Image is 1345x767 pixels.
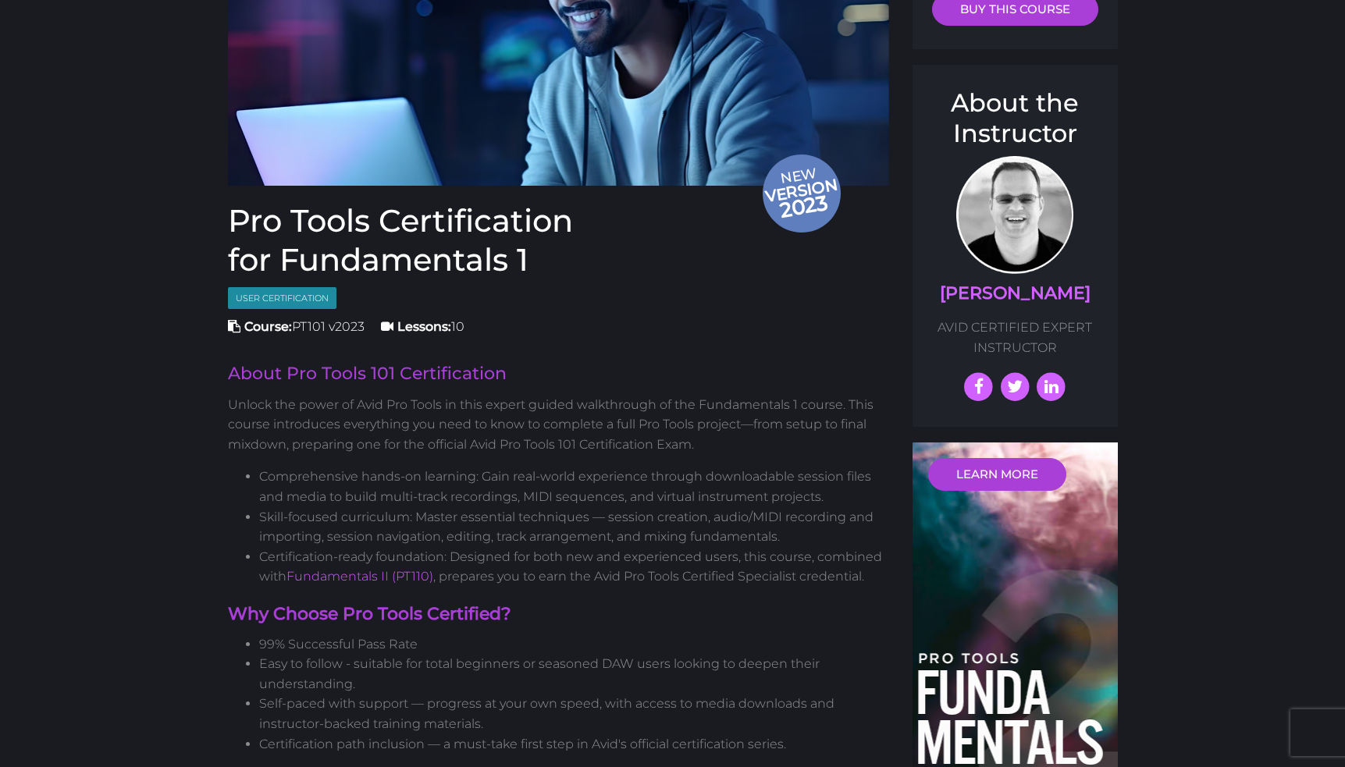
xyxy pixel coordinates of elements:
[259,734,890,755] li: Certification path inclusion — a must-take first step in Avid's official certification series.
[928,318,1102,357] p: AVID CERTIFIED EXPERT INSTRUCTOR
[228,319,365,334] span: PT101 v2023
[762,164,845,225] span: New
[259,694,890,733] li: Self-paced with support — progress at your own speed, with access to media downloads and instruct...
[259,547,890,587] li: Certification-ready foundation: Designed for both new and experienced users, this course, combine...
[928,88,1102,148] h3: About the Instructor
[762,179,840,201] span: version
[381,319,464,334] span: 10
[228,395,890,455] p: Unlock the power of Avid Pro Tools in this expert guided walkthrough of the Fundamentals 1 course...
[940,282,1091,304] a: [PERSON_NAME]
[259,654,890,694] li: Easy to follow - suitable for total beginners or seasoned DAW users looking to deepen their under...
[244,319,292,334] strong: Course:
[228,365,890,382] h2: About Pro Tools 101 Certification
[928,458,1066,491] a: LEARN MORE
[259,507,890,547] li: Skill-focused curriculum: Master essential techniques — session creation, audio/MIDI recording an...
[397,319,451,334] strong: Lessons:
[228,602,890,627] h4: Why Choose Pro Tools Certified?
[228,287,336,310] span: User Certification
[259,634,890,655] li: 99% Successful Pass Rate
[286,569,433,584] a: Fundamentals II (PT110)
[259,467,890,506] li: Comprehensive hands-on learning: Gain real-world experience through downloadable session files an...
[956,156,1073,274] img: AVID Expert Instructor, Professor Scott Beckett profile photo
[228,201,890,279] h1: Pro Tools Certification for Fundamentals 1
[763,187,844,225] span: 2023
